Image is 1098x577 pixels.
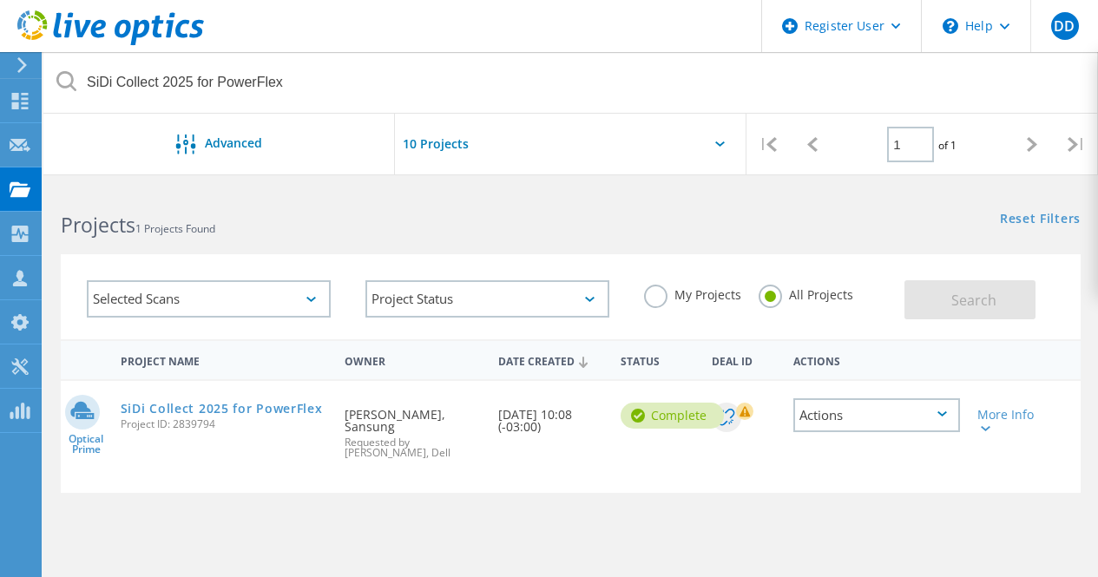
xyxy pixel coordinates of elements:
[121,403,323,415] a: SiDi Collect 2025 for PowerFlex
[135,221,215,236] span: 1 Projects Found
[490,344,612,377] div: Date Created
[17,36,204,49] a: Live Optics Dashboard
[904,280,1036,319] button: Search
[793,398,960,432] div: Actions
[759,285,853,301] label: All Projects
[644,285,741,301] label: My Projects
[205,137,262,149] span: Advanced
[703,344,785,376] div: Deal Id
[345,437,480,458] span: Requested by [PERSON_NAME], Dell
[938,138,957,153] span: of 1
[365,280,609,318] div: Project Status
[977,409,1042,433] div: More Info
[1054,114,1098,175] div: |
[621,403,724,429] div: Complete
[746,114,791,175] div: |
[1000,213,1081,227] a: Reset Filters
[87,280,331,318] div: Selected Scans
[61,211,135,239] b: Projects
[1054,19,1075,33] span: DD
[121,419,328,429] span: Project ID: 2839794
[336,381,489,475] div: [PERSON_NAME], Sansung
[61,434,112,455] span: Optical Prime
[943,18,958,34] svg: \n
[612,344,704,376] div: Status
[490,381,612,450] div: [DATE] 10:08 (-03:00)
[336,344,489,376] div: Owner
[785,344,969,376] div: Actions
[951,291,996,310] span: Search
[112,344,337,376] div: Project Name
